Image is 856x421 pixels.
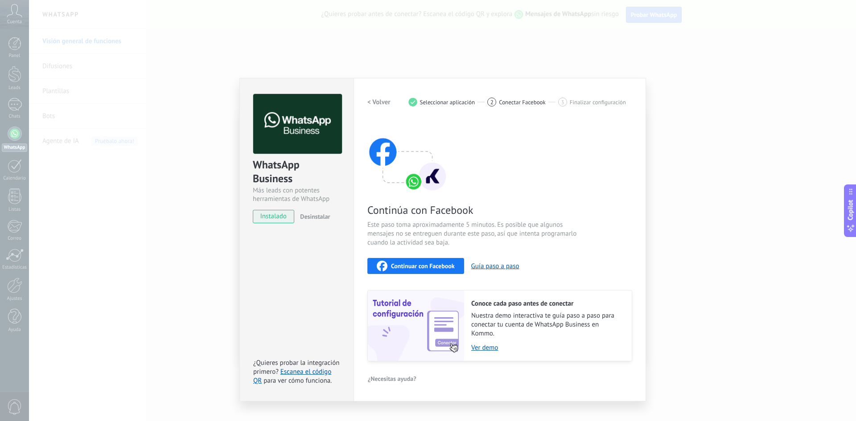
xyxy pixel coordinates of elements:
a: Ver demo [471,343,623,352]
h2: < Volver [367,98,391,106]
span: Copilot [846,200,855,220]
span: Conectar Facebook [499,99,546,106]
button: Desinstalar [296,210,330,223]
span: ¿Quieres probar la integración primero? [253,359,340,376]
span: Finalizar configuración [570,99,626,106]
button: ¿Necesitas ayuda? [367,372,417,385]
span: Nuestra demo interactiva te guía paso a paso para conectar tu cuenta de WhatsApp Business en Kommo. [471,311,623,338]
a: Escanea el código QR [253,368,331,385]
span: Este paso toma aproximadamente 5 minutos. Es posible que algunos mensajes no se entreguen durante... [367,221,580,247]
span: para ver cómo funciona. [263,376,332,385]
button: Guía paso a paso [471,262,519,270]
span: Seleccionar aplicación [420,99,475,106]
span: Continuar con Facebook [391,263,455,269]
span: instalado [253,210,294,223]
div: WhatsApp Business [253,158,341,186]
span: Desinstalar [300,213,330,221]
button: < Volver [367,94,391,110]
span: ¿Necesitas ayuda? [368,376,416,382]
span: 3 [561,98,564,106]
span: 2 [490,98,494,106]
div: Más leads con potentes herramientas de WhatsApp [253,186,341,203]
h2: Conoce cada paso antes de conectar [471,299,623,308]
img: connect with facebook [367,121,448,192]
button: Continuar con Facebook [367,258,464,274]
img: logo_main.png [253,94,342,154]
span: Continúa con Facebook [367,203,580,217]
